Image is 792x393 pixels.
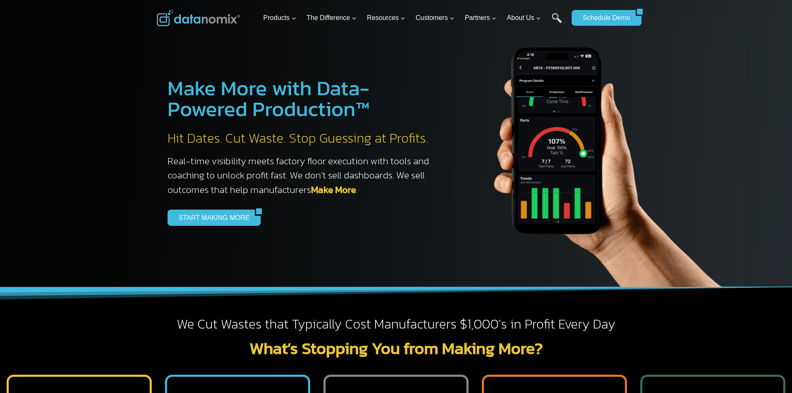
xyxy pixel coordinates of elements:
[507,12,541,23] span: About Us
[306,12,357,23] span: The Difference
[157,10,240,26] img: Datanomix
[263,12,296,23] span: Products
[168,210,255,225] a: START MAKING MORE
[260,5,567,32] nav: Primary Navigation
[168,130,438,147] h2: Hit Dates. Cut Waste. Stop Guessing at Profits.
[157,316,636,333] h2: We Cut Wastes that Typically Cost Manufacturers $1,000’s in Profit Every Day
[454,17,745,287] img: The Datanoix Mobile App available on Android and iOS Devices
[367,12,405,23] span: Resources
[572,10,636,26] a: Schedule Demo
[168,154,438,197] h3: Real-time visibility meets factory floor execution with tools and coaching to unlock profit fast....
[311,183,356,197] a: Make More
[416,12,454,23] span: Customers
[465,12,496,23] span: Partners
[157,340,636,356] h2: What’s Stopping You from Making More?
[168,78,438,119] h1: Make More with Data-Powered Production™
[552,13,562,32] a: Search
